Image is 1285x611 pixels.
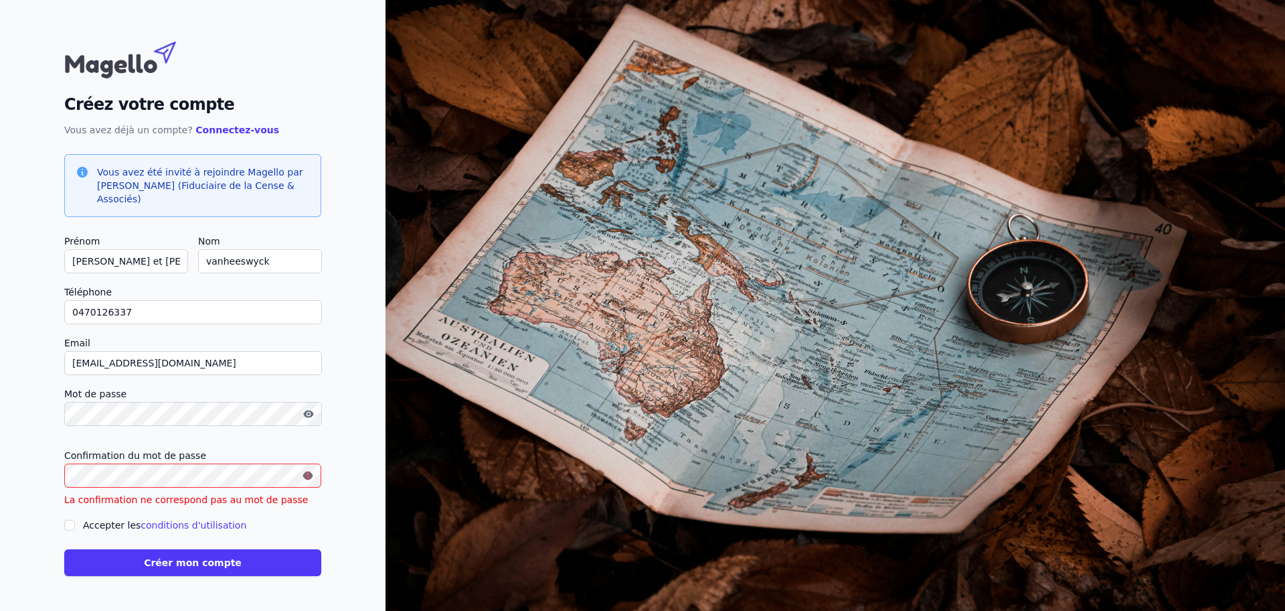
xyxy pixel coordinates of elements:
[97,165,310,206] h3: Vous avez été invité à rejoindre Magello par [PERSON_NAME] (Fiduciaire de la Cense & Associés)
[141,520,246,531] a: conditions d'utilisation
[64,92,321,117] h2: Créez votre compte
[64,549,321,576] button: Créer mon compte
[64,448,321,464] label: Confirmation du mot de passe
[195,125,279,135] a: Connectez-vous
[64,233,187,249] label: Prénom
[64,335,321,351] label: Email
[64,493,321,506] p: La confirmation ne correspond pas au mot de passe
[64,284,321,300] label: Téléphone
[64,386,321,402] label: Mot de passe
[64,122,321,138] p: Vous avez déjà un compte?
[64,35,205,82] img: Magello
[83,520,246,531] label: Accepter les
[198,233,321,249] label: Nom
